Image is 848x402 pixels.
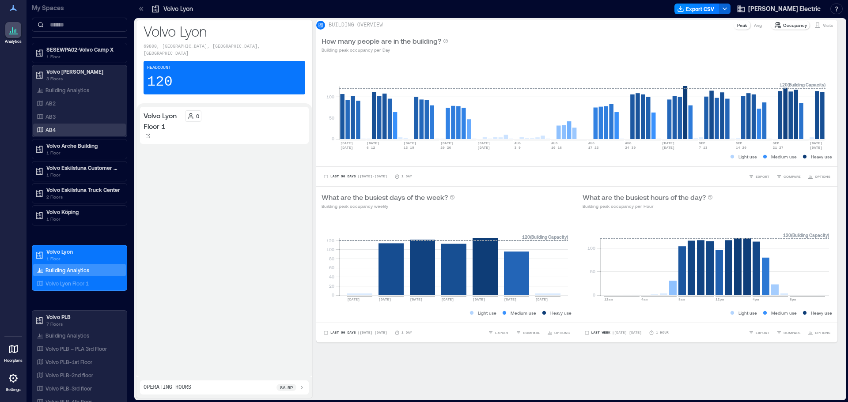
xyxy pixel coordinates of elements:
p: Operating Hours [144,384,191,391]
text: [DATE] [367,141,379,145]
text: AUG [551,141,558,145]
text: 7-13 [699,146,707,150]
p: Building Analytics [45,86,89,94]
text: [DATE] [810,146,822,150]
text: 24-30 [625,146,636,150]
span: COMPARE [784,330,801,335]
text: 10-16 [551,146,562,150]
p: AB3 [45,113,56,120]
p: 1 Day [401,174,412,179]
text: 12pm [715,297,724,301]
text: [DATE] [440,141,453,145]
text: [DATE] [810,141,822,145]
a: Analytics [2,19,24,47]
text: 3-9 [514,146,521,150]
p: Light use [738,153,757,160]
tspan: 80 [329,256,334,261]
text: [DATE] [535,297,548,301]
text: [DATE] [662,146,675,150]
tspan: 60 [329,265,334,270]
p: Volvo Lyon [46,248,121,255]
text: [DATE] [441,297,454,301]
button: [PERSON_NAME] Electric [734,2,823,16]
tspan: 0 [592,292,595,297]
p: Building peak occupancy per Hour [583,203,713,210]
p: BUILDING OVERVIEW [329,22,382,29]
tspan: 50 [329,115,334,120]
button: Export CSV [674,4,719,14]
p: Building Analytics [45,267,89,274]
button: COMPARE [775,172,803,181]
text: [DATE] [340,141,353,145]
span: OPTIONS [554,330,570,335]
p: 1 Hour [656,330,669,335]
tspan: 120 [326,237,334,243]
p: Occupancy [783,22,807,29]
button: Last 90 Days |[DATE]-[DATE] [322,328,389,337]
p: 0 [196,113,199,120]
span: COMPARE [523,330,540,335]
p: Volvo [PERSON_NAME] [46,68,121,75]
span: OPTIONS [815,330,830,335]
p: Medium use [771,309,797,316]
p: Floorplans [4,358,23,363]
tspan: 0 [332,292,334,297]
tspan: 100 [587,245,595,251]
p: 8a - 5p [280,384,293,391]
text: 6-12 [367,146,375,150]
tspan: 40 [329,274,334,279]
p: 1 Day [401,330,412,335]
p: Avg [754,22,762,29]
tspan: 0 [332,136,334,141]
p: 1 Floor [46,171,121,178]
p: Peak [737,22,747,29]
text: [DATE] [347,297,360,301]
text: AUG [625,141,632,145]
text: [DATE] [379,297,391,301]
text: 4am [641,297,648,301]
p: Volvo PLB-1st Floor [45,358,92,365]
p: 120 [147,73,173,91]
p: Volvo Eskilstuna Customer Center [46,164,121,171]
p: Building peak occupancy per Day [322,46,448,53]
p: Volvo PLB – PLA 3rd Floor [45,345,107,352]
text: [DATE] [404,141,416,145]
p: 1 Floor [46,149,121,156]
p: 3 Floors [46,75,121,82]
p: 1 Floor [46,215,121,222]
p: Light use [738,309,757,316]
span: OPTIONS [815,174,830,179]
span: COMPARE [784,174,801,179]
text: SEP [699,141,705,145]
text: 8pm [790,297,796,301]
p: 2 Floors [46,193,121,200]
p: Heavy use [811,153,832,160]
p: What are the busiest hours of the day? [583,192,706,203]
p: Volvo Eskilstuna Truck Center [46,186,121,193]
p: Building peak occupancy weekly [322,203,455,210]
p: Heavy use [811,309,832,316]
text: 13-19 [404,146,414,150]
text: 14-20 [736,146,746,150]
tspan: 20 [329,283,334,289]
p: Volvo Arche Building [46,142,121,149]
button: COMPARE [775,328,803,337]
button: EXPORT [486,328,511,337]
button: OPTIONS [806,328,832,337]
p: Volvo Lyon [144,22,305,40]
p: Volvo PLB-2nd floor [45,372,93,379]
p: Heavy use [550,309,572,316]
p: 69800, [GEOGRAPHIC_DATA], [GEOGRAPHIC_DATA], [GEOGRAPHIC_DATA] [144,43,305,57]
p: Visits [823,22,833,29]
p: AB4 [45,126,56,133]
tspan: 100 [326,247,334,252]
button: COMPARE [514,328,542,337]
span: EXPORT [756,330,769,335]
p: Settings [6,387,21,392]
text: SEP [773,141,780,145]
button: EXPORT [747,172,771,181]
button: OPTIONS [806,172,832,181]
button: OPTIONS [545,328,572,337]
p: Volvo Lyon [163,4,193,13]
p: 1 Floor [46,53,121,60]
